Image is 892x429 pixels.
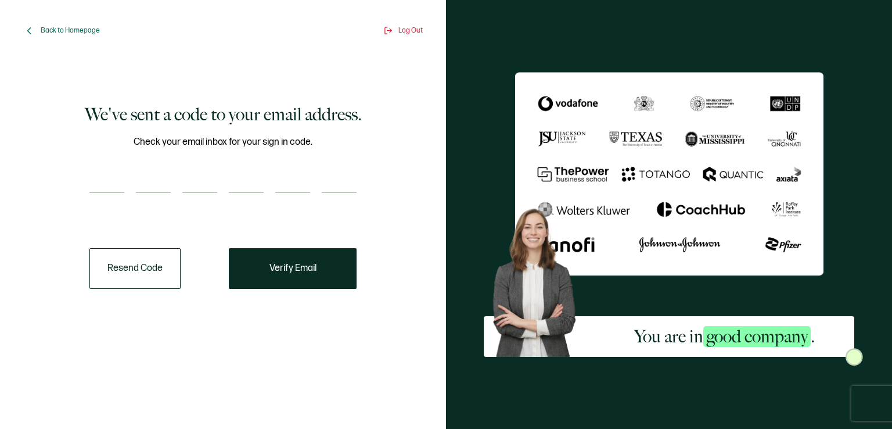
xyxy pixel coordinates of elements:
[703,326,811,347] span: good company
[484,201,595,357] img: Sertifier Signup - You are in <span class="strong-h">good company</span>. Hero
[269,264,316,273] span: Verify Email
[85,103,362,126] h1: We've sent a code to your email address.
[89,248,181,289] button: Resend Code
[41,26,100,35] span: Back to Homepage
[634,325,815,348] h2: You are in .
[846,348,863,366] img: Sertifier Signup
[134,135,312,149] span: Check your email inbox for your sign in code.
[834,373,892,429] iframe: Chat Widget
[398,26,423,35] span: Log Out
[229,248,357,289] button: Verify Email
[515,72,823,276] img: Sertifier We've sent a code to your email address.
